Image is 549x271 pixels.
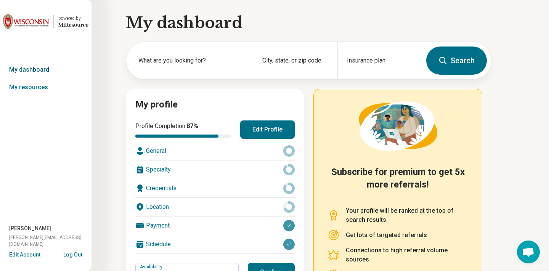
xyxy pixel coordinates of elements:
button: Log Out [63,251,82,257]
button: Edit Profile [240,120,295,139]
div: Schedule [135,235,295,253]
a: University of Wisconsin-Madisonpowered by [3,12,88,30]
div: Credentials [135,179,295,197]
h1: My dashboard [126,12,492,34]
p: Get lots of targeted referrals [346,231,427,240]
p: Connections to high referral volume sources [346,246,468,264]
a: Open chat [517,241,540,263]
img: University of Wisconsin-Madison [3,12,49,30]
h2: My profile [135,98,295,111]
button: Edit Account [9,251,40,259]
div: Payment [135,216,295,235]
span: [PERSON_NAME][EMAIL_ADDRESS][DOMAIN_NAME] [9,234,91,248]
label: What are you looking for? [138,56,244,65]
div: Location [135,198,295,216]
label: Availability [140,264,164,269]
div: Profile Completion: [135,122,231,138]
h2: Subscribe for premium to get 5x more referrals! [327,166,468,197]
div: powered by [58,15,88,22]
button: Search [426,47,487,75]
div: General [135,142,295,160]
span: [PERSON_NAME] [9,224,51,233]
div: Specialty [135,160,295,179]
p: Your profile will be ranked at the top of search results [346,206,468,224]
span: 87 % [186,122,198,130]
